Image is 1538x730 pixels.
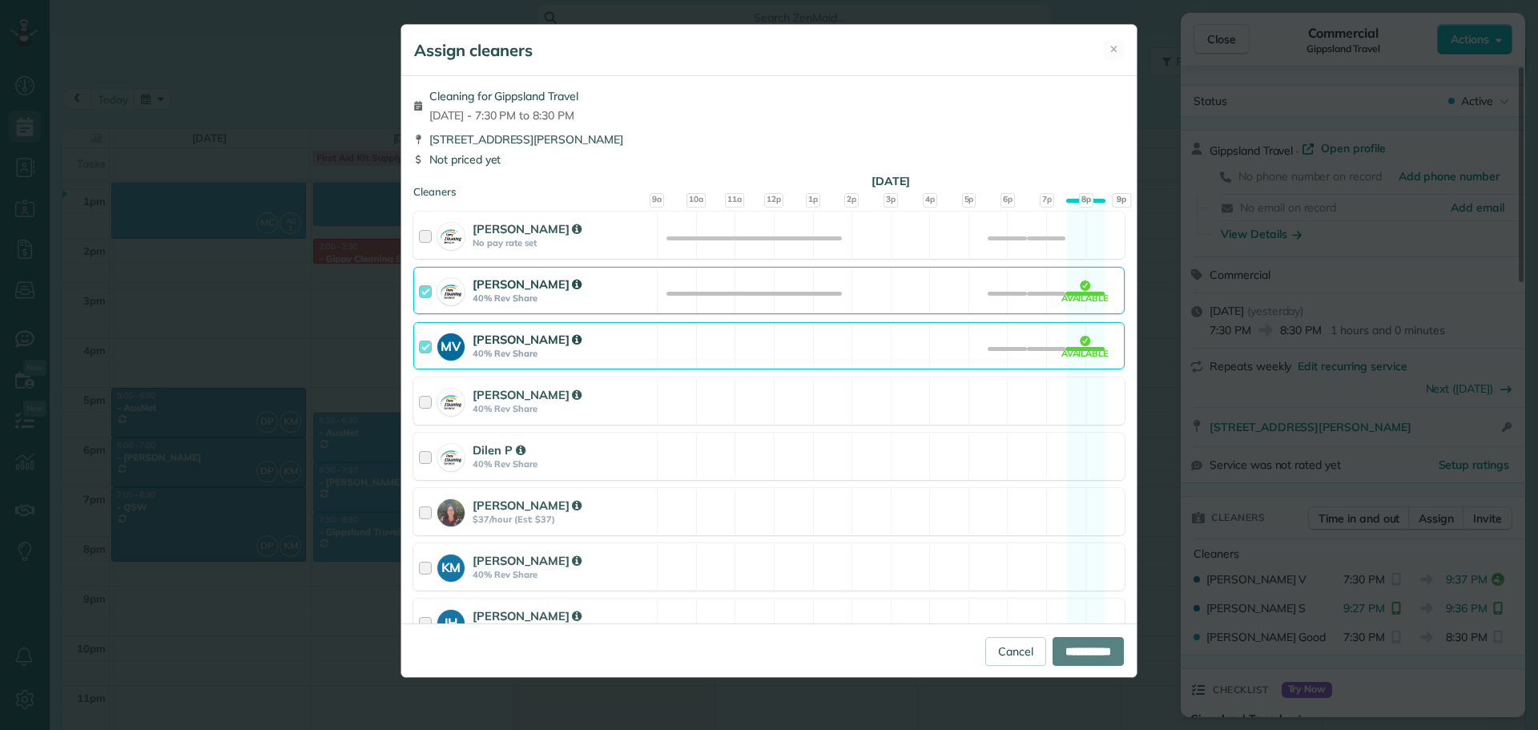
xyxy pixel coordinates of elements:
[413,184,1125,189] div: Cleaners
[473,237,652,248] strong: No pay rate set
[473,348,652,359] strong: 40% Rev Share
[473,332,582,347] strong: [PERSON_NAME]
[429,88,578,104] span: Cleaning for Gippsland Travel
[473,387,582,402] strong: [PERSON_NAME]
[473,498,582,513] strong: [PERSON_NAME]
[473,221,582,236] strong: [PERSON_NAME]
[473,403,652,414] strong: 40% Rev Share
[473,514,652,525] strong: $37/hour (Est: $37)
[1109,42,1118,57] span: ✕
[413,131,1125,147] div: [STREET_ADDRESS][PERSON_NAME]
[473,442,525,458] strong: Dilen P
[437,555,465,577] strong: KM
[473,608,582,623] strong: [PERSON_NAME]
[473,569,652,580] strong: 40% Rev Share
[473,292,652,304] strong: 40% Rev Share
[413,151,1125,167] div: Not priced yet
[437,610,465,632] strong: IH
[437,333,465,356] strong: MV
[473,276,582,292] strong: [PERSON_NAME]
[985,637,1046,666] a: Cancel
[473,458,652,470] strong: 40% Rev Share
[414,39,533,62] h5: Assign cleaners
[473,553,582,568] strong: [PERSON_NAME]
[429,107,578,123] span: [DATE] - 7:30 PM to 8:30 PM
